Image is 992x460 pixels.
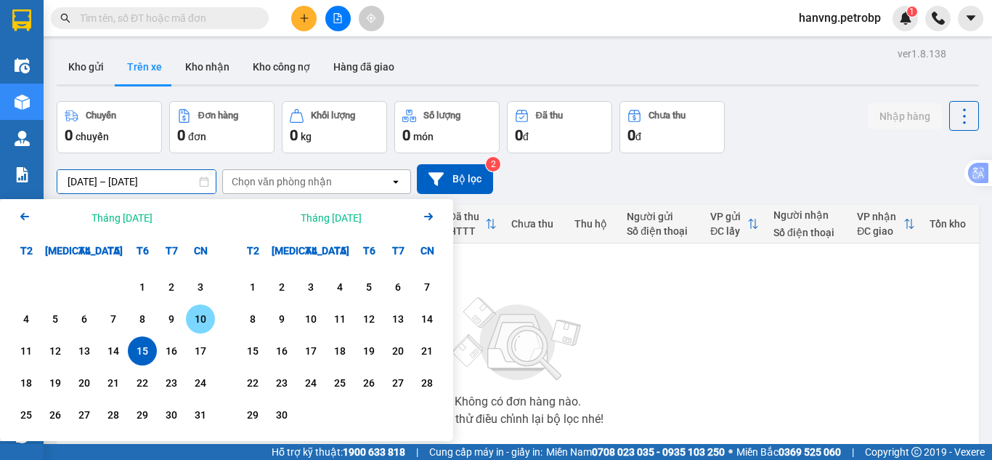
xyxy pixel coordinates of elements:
[161,406,182,424] div: 30
[592,446,725,458] strong: 0708 023 035 - 0935 103 250
[574,218,612,230] div: Thu hộ
[773,209,842,221] div: Người nhận
[909,7,914,17] span: 1
[186,400,215,429] div: Choose Chủ Nhật, tháng 08 31 2025. It's available.
[186,236,215,265] div: CN
[76,131,109,142] span: chuyến
[354,273,383,302] div: Choose Thứ Sáu, tháng 09 5 2025. It's available.
[366,13,376,23] span: aim
[238,336,267,366] div: Choose Thứ Hai, tháng 09 15 2025. It's available.
[128,400,157,429] div: Choose Thứ Sáu, tháng 08 29 2025. It's available.
[241,49,322,84] button: Kho công nợ
[267,273,296,302] div: Choose Thứ Ba, tháng 09 2 2025. It's available.
[272,310,292,328] div: 9
[198,110,238,121] div: Đơn hàng
[186,336,215,366] div: Choose Chủ Nhật, tháng 08 17 2025. It's available.
[898,46,946,62] div: ver 1.8.138
[416,444,418,460] span: |
[15,94,30,110] img: warehouse-icon
[390,176,402,187] svg: open
[627,225,696,237] div: Số điện thoại
[12,336,41,366] div: Choose Thứ Hai, tháng 08 11 2025. It's available.
[16,208,33,225] svg: Arrow Left
[325,368,354,398] div: Choose Thứ Năm, tháng 09 25 2025. It's available.
[16,208,33,227] button: Previous month.
[232,174,332,189] div: Chọn văn phòng nhận
[74,374,94,392] div: 20
[417,342,437,360] div: 21
[92,211,153,225] div: Tháng [DATE]
[442,205,505,243] th: Toggle SortBy
[359,342,379,360] div: 19
[186,304,215,334] div: Choose Chủ Nhật, tháng 08 10 2025. It's available.
[311,110,355,121] div: Khối lượng
[359,310,379,328] div: 12
[523,131,529,142] span: đ
[128,236,157,265] div: T6
[186,368,215,398] div: Choose Chủ Nhật, tháng 08 24 2025. It's available.
[383,273,412,302] div: Choose Thứ Bảy, tháng 09 6 2025. It's available.
[619,101,725,153] button: Chưa thu0đ
[417,374,437,392] div: 28
[417,310,437,328] div: 14
[773,227,842,238] div: Số điện thoại
[161,342,182,360] div: 16
[161,310,182,328] div: 9
[736,444,841,460] span: Miền Bắc
[238,273,267,302] div: Choose Thứ Hai, tháng 09 1 2025. It's available.
[238,368,267,398] div: Choose Thứ Hai, tháng 09 22 2025. It's available.
[115,49,174,84] button: Trên xe
[12,236,41,265] div: T2
[272,374,292,392] div: 23
[299,13,309,23] span: plus
[188,131,206,142] span: đơn
[449,211,486,222] div: Đã thu
[157,368,186,398] div: Choose Thứ Bảy, tháng 08 23 2025. It's available.
[417,278,437,296] div: 7
[238,236,267,265] div: T2
[868,103,942,129] button: Nhập hàng
[420,208,437,225] svg: Arrow Right
[15,167,30,182] img: solution-icon
[70,304,99,334] div: Choose Thứ Tư, tháng 08 6 2025. It's available.
[445,288,590,390] img: svg+xml;base64,PHN2ZyBjbGFzcz0ibGlzdC1wbHVnX19zdmciIHhtbG5zPSJodHRwOi8vd3d3LnczLm9yZy8yMDAwL3N2Zy...
[190,342,211,360] div: 17
[161,374,182,392] div: 23
[710,211,747,222] div: VP gửi
[272,278,292,296] div: 2
[710,225,747,237] div: ĐC lấy
[267,336,296,366] div: Choose Thứ Ba, tháng 09 16 2025. It's available.
[296,304,325,334] div: Choose Thứ Tư, tháng 09 10 2025. It's available.
[157,273,186,302] div: Choose Thứ Bảy, tháng 08 2 2025. It's available.
[132,310,153,328] div: 8
[787,9,893,27] span: hanvng.petrobp
[649,110,686,121] div: Chưa thu
[402,126,410,144] span: 0
[186,273,215,302] div: Choose Chủ Nhật, tháng 08 3 2025. It's available.
[272,342,292,360] div: 16
[132,342,153,360] div: 15
[128,368,157,398] div: Choose Thứ Sáu, tháng 08 22 2025. It's available.
[354,304,383,334] div: Choose Thứ Sáu, tháng 09 12 2025. It's available.
[157,400,186,429] div: Choose Thứ Bảy, tháng 08 30 2025. It's available.
[296,236,325,265] div: T4
[635,131,641,142] span: đ
[57,170,216,193] input: Select a date range.
[80,10,251,26] input: Tìm tên, số ĐT hoặc mã đơn
[15,131,30,146] img: warehouse-icon
[74,342,94,360] div: 13
[99,368,128,398] div: Choose Thứ Năm, tháng 08 21 2025. It's available.
[511,218,560,230] div: Chưa thu
[45,406,65,424] div: 26
[359,6,384,31] button: aim
[243,310,263,328] div: 8
[899,12,912,25] img: icon-new-feature
[267,400,296,429] div: Choose Thứ Ba, tháng 09 30 2025. It's available.
[70,400,99,429] div: Choose Thứ Tư, tháng 08 27 2025. It's available.
[857,225,903,237] div: ĐC giao
[243,342,263,360] div: 15
[330,278,350,296] div: 4
[301,342,321,360] div: 17
[60,13,70,23] span: search
[296,368,325,398] div: Choose Thứ Tư, tháng 09 24 2025. It's available.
